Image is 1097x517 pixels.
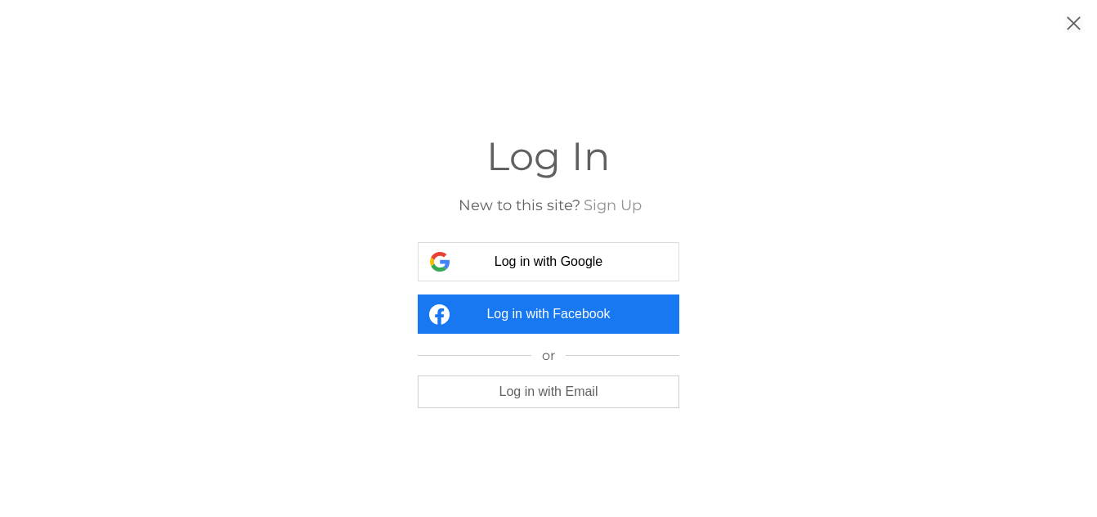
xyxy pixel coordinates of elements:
[531,348,566,363] span: or
[418,137,679,176] h2: Log In
[1063,13,1084,36] button: Close
[495,254,603,269] span: Log in with Google
[499,384,598,399] span: Log in with Email
[486,307,610,321] span: Log in with Facebook
[418,242,679,281] button: Log in with Google
[584,196,642,216] button: New to this site? Sign Up
[418,375,679,408] button: Log in with Email
[459,196,580,214] span: New to this site?
[418,294,679,334] button: Log in with Facebook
